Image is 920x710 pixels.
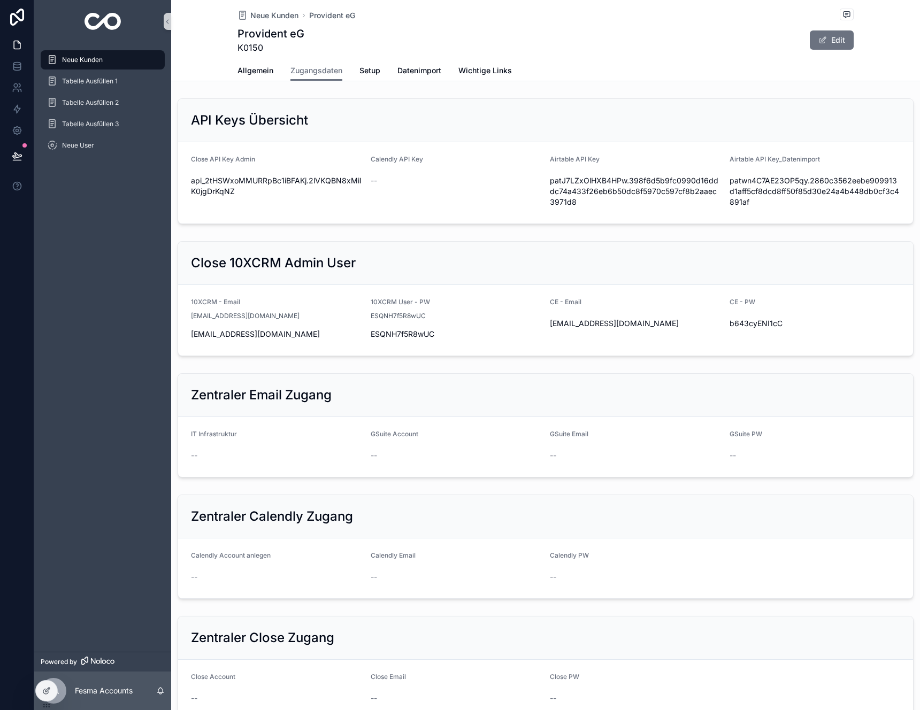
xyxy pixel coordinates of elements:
h2: API Keys Übersicht [191,112,308,129]
a: Provident eG [309,10,355,21]
span: [EMAIL_ADDRESS][DOMAIN_NAME] [191,312,300,320]
span: [EMAIL_ADDRESS][DOMAIN_NAME] [191,329,362,339]
span: patJ7LZxOlHXB4HPw.398f6d5b9fc0990d16dddc74a433f26eb6b50dc8f5970c597cf8b2aaec3971d8 [550,175,721,207]
h1: Provident eG [237,26,304,41]
span: Close Account [191,673,235,681]
span: -- [371,693,377,704]
span: Calendly Account anlegen [191,551,271,559]
a: Setup [359,61,380,82]
span: K0150 [237,41,304,54]
span: ESQNH7f5R8wUC [371,312,426,320]
h2: Zentraler Email Zugang [191,387,332,404]
h2: Zentraler Calendly Zugang [191,508,353,525]
span: Neue Kunden [62,56,103,64]
span: -- [191,693,197,704]
span: 10XCRM - Email [191,298,240,306]
span: CE - PW [730,298,755,306]
span: Airtable API Key_Datenimport [730,155,820,163]
span: Setup [359,65,380,76]
span: Calendly Email [371,551,416,559]
a: Neue Kunden [41,50,165,70]
span: Wichtige Links [458,65,512,76]
span: 10XCRM User - PW [371,298,430,306]
img: App logo [85,13,121,30]
span: -- [191,450,197,461]
span: Airtable API Key [550,155,600,163]
span: CE - Email [550,298,581,306]
span: -- [730,450,736,461]
a: Zugangsdaten [290,61,342,81]
a: Tabelle Ausfüllen 2 [41,93,165,112]
span: api_2tHSWxoMMURRpBc1iBFAKj.2lVKQBN8xMiIK0jgDrKqNZ [191,175,362,197]
span: b643cyENI1cC [730,318,901,329]
a: Datenimport [397,61,441,82]
a: Powered by [34,652,171,672]
span: Tabelle Ausfüllen 2 [62,98,119,107]
button: Edit [810,30,854,50]
span: IT Infrastruktur [191,430,237,438]
span: Datenimport [397,65,441,76]
span: Close PW [550,673,579,681]
span: -- [371,450,377,461]
span: -- [550,450,556,461]
span: -- [371,572,377,582]
span: Tabelle Ausfüllen 1 [62,77,118,86]
h2: Zentraler Close Zugang [191,629,334,646]
span: Powered by [41,658,77,666]
span: [EMAIL_ADDRESS][DOMAIN_NAME] [550,318,721,329]
a: Wichtige Links [458,61,512,82]
p: Fesma Accounts [75,685,133,696]
span: -- [550,693,556,704]
span: Close API Key Admin [191,155,255,163]
span: Close Email [371,673,406,681]
span: Calendly PW [550,551,589,559]
a: Neue User [41,136,165,155]
a: Tabelle Ausfüllen 1 [41,72,165,91]
span: Neue Kunden [250,10,298,21]
a: Neue Kunden [237,10,298,21]
span: Zugangsdaten [290,65,342,76]
span: GSuite PW [730,430,762,438]
span: Tabelle Ausfüllen 3 [62,120,119,128]
h2: Close 10XCRM Admin User [191,254,356,272]
a: Allgemein [237,61,273,82]
span: ESQNH7f5R8wUC [371,329,542,339]
span: -- [550,572,556,582]
span: Neue User [62,141,94,150]
span: Allgemein [237,65,273,76]
span: Calendly API Key [371,155,423,163]
span: GSuite Email [550,430,588,438]
span: -- [191,572,197,582]
div: scrollable content [34,43,171,169]
span: -- [371,175,377,186]
span: patwn4C7AE23OP5qy.2860c3562eebe909913d1aff5cf8dcd8ff50f85d30e24a4b448db0cf3c4891af [730,175,901,207]
a: Tabelle Ausfüllen 3 [41,114,165,134]
span: GSuite Account [371,430,418,438]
